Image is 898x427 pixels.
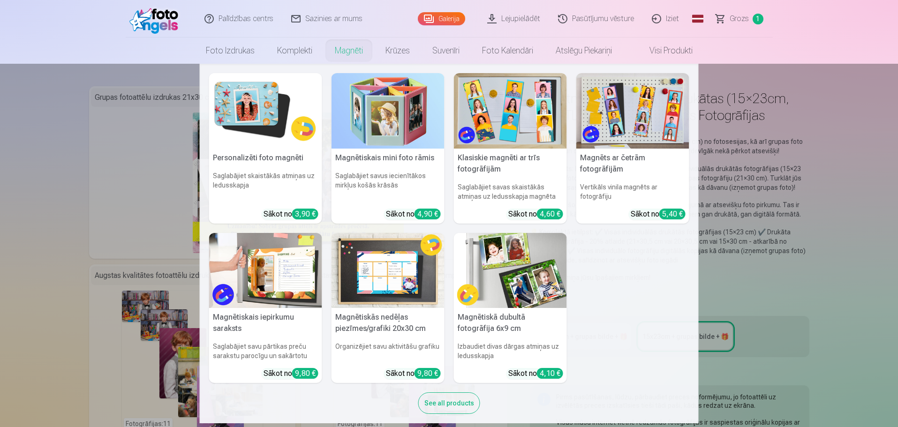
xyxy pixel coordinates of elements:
[292,209,318,219] div: 3,90 €
[332,233,445,383] a: Magnētiskās nedēļas piezīmes/grafiki 20x30 cmMagnētiskās nedēļas piezīmes/grafiki 20x30 cmOrganiz...
[537,209,563,219] div: 4,60 €
[576,73,689,149] img: Magnēts ar četrām fotogrāfijām
[374,37,421,64] a: Krūzes
[454,233,567,383] a: Magnētiskā dubultā fotogrāfija 6x9 cmMagnētiskā dubultā fotogrāfija 6x9 cmIzbaudiet divas dārgas ...
[209,73,322,224] a: Personalizēti foto magnētiPersonalizēti foto magnētiSaglabājiet skaistākās atmiņas uz ledusskapja...
[332,73,445,224] a: Magnētiskais mini foto rāmisMagnētiskais mini foto rāmisSaglabājiet savus iecienītākos mirkļus ko...
[332,167,445,205] h6: Saglabājiet savus iecienītākos mirkļus košās krāsās
[292,368,318,379] div: 9,80 €
[209,233,322,308] img: Magnētiskais iepirkumu saraksts
[332,73,445,149] img: Magnētiskais mini foto rāmis
[209,149,322,167] h5: Personalizēti foto magnēti
[631,209,686,220] div: Sākot no
[195,37,266,64] a: Foto izdrukas
[332,338,445,364] h6: Organizējiet savu aktivitāšu grafiku
[454,149,567,179] h5: Klasiskie magnēti ar trīs fotogrāfijām
[266,37,324,64] a: Komplekti
[576,179,689,205] h6: Vertikāls vinila magnēts ar fotogrāfiju
[324,37,374,64] a: Magnēti
[332,149,445,167] h5: Magnētiskais mini foto rāmis
[454,233,567,308] img: Magnētiskā dubultā fotogrāfija 6x9 cm
[454,73,567,149] img: Klasiskie magnēti ar trīs fotogrāfijām
[209,338,322,364] h6: Saglabājiet savu pārtikas preču sarakstu parocīgu un sakārtotu
[471,37,544,64] a: Foto kalendāri
[623,37,704,64] a: Visi produkti
[454,338,567,364] h6: Izbaudiet divas dārgas atmiņas uz ledusskapja
[537,368,563,379] div: 4,10 €
[418,12,465,25] a: Galerija
[209,73,322,149] img: Personalizēti foto magnēti
[576,73,689,224] a: Magnēts ar četrām fotogrāfijāmMagnēts ar četrām fotogrāfijāmVertikāls vinila magnēts ar fotogrāfi...
[264,368,318,379] div: Sākot no
[209,308,322,338] h5: Magnētiskais iepirkumu saraksts
[508,209,563,220] div: Sākot no
[264,209,318,220] div: Sākot no
[659,209,686,219] div: 5,40 €
[332,233,445,308] img: Magnētiskās nedēļas piezīmes/grafiki 20x30 cm
[332,308,445,338] h5: Magnētiskās nedēļas piezīmes/grafiki 20x30 cm
[544,37,623,64] a: Atslēgu piekariņi
[418,392,480,414] div: See all products
[209,233,322,383] a: Magnētiskais iepirkumu sarakstsMagnētiskais iepirkumu sarakstsSaglabājiet savu pārtikas preču sar...
[454,73,567,224] a: Klasiskie magnēti ar trīs fotogrāfijāmKlasiskie magnēti ar trīs fotogrāfijāmSaglabājiet savas ska...
[129,4,183,34] img: /fa1
[576,149,689,179] h5: Magnēts ar četrām fotogrāfijām
[418,397,480,407] a: See all products
[209,167,322,205] h6: Saglabājiet skaistākās atmiņas uz ledusskapja
[454,308,567,338] h5: Magnētiskā dubultā fotogrāfija 6x9 cm
[753,14,763,24] span: 1
[386,368,441,379] div: Sākot no
[454,179,567,205] h6: Saglabājiet savas skaistākās atmiņas uz ledusskapja magnēta
[730,13,749,24] span: Grozs
[386,209,441,220] div: Sākot no
[415,368,441,379] div: 9,80 €
[508,368,563,379] div: Sākot no
[421,37,471,64] a: Suvenīri
[415,209,441,219] div: 4,90 €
